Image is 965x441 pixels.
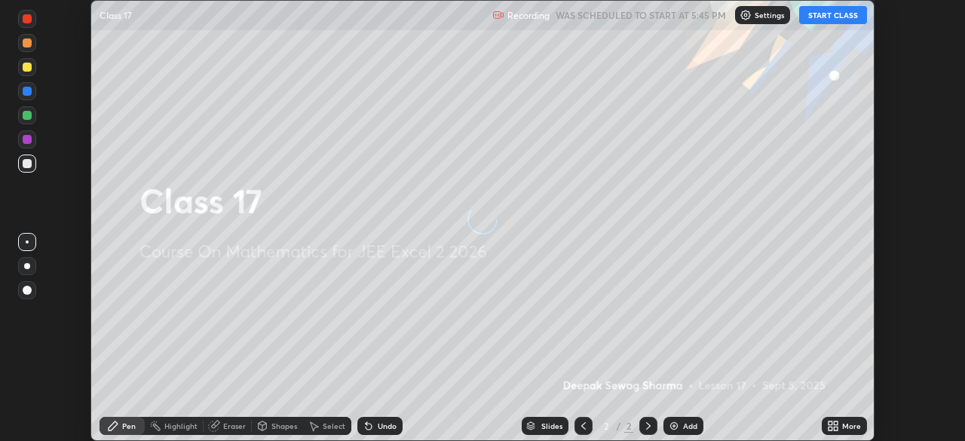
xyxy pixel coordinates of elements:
div: Shapes [271,422,297,430]
button: START CLASS [799,6,867,24]
div: 2 [599,421,614,430]
img: add-slide-button [668,420,680,432]
div: More [842,422,861,430]
div: Pen [122,422,136,430]
div: Undo [378,422,397,430]
p: Settings [755,11,784,19]
div: 2 [624,419,633,433]
div: Slides [541,422,562,430]
div: / [617,421,621,430]
div: Highlight [164,422,198,430]
div: Add [683,422,697,430]
img: class-settings-icons [740,9,752,21]
div: Eraser [223,422,246,430]
p: Class 17 [100,9,132,21]
img: recording.375f2c34.svg [492,9,504,21]
h5: WAS SCHEDULED TO START AT 5:45 PM [556,8,726,22]
p: Recording [507,10,550,21]
div: Select [323,422,345,430]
